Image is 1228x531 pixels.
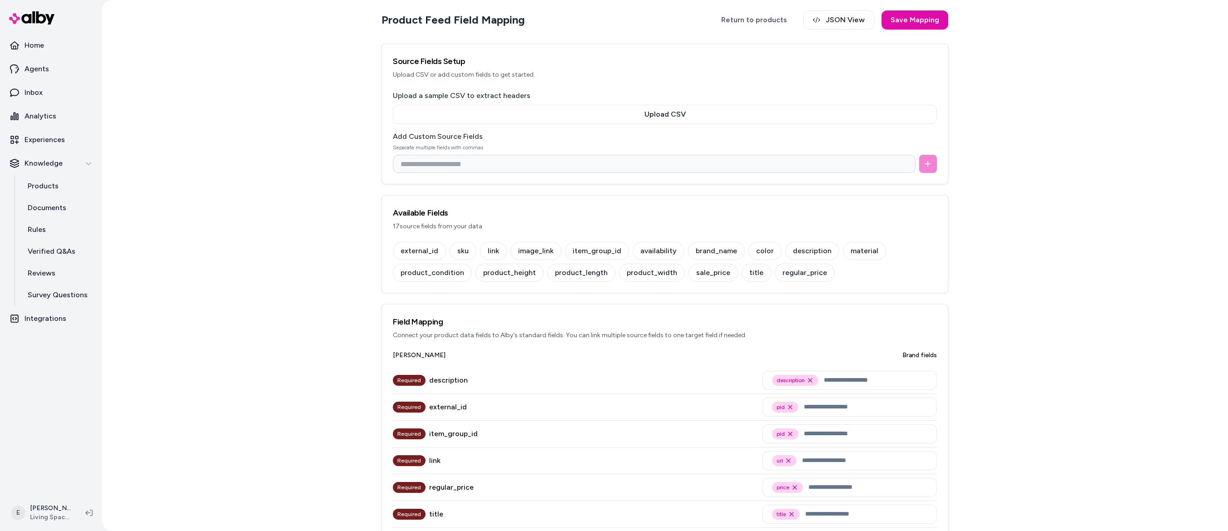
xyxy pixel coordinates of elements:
a: Verified Q&As [19,241,98,262]
div: Required [393,375,426,386]
button: Remove url option [785,457,792,464]
p: Analytics [25,111,56,122]
button: Remove pid option [787,430,794,438]
h3: Source Fields Setup [393,55,937,68]
p: Upload CSV or add custom fields to get started. [393,70,937,79]
button: Remove title option [788,511,795,518]
div: Required [393,455,426,466]
p: Knowledge [25,158,63,169]
a: Documents [19,197,98,219]
span: Living Spaces [30,513,71,522]
p: [PERSON_NAME] [30,504,71,513]
div: sale_price [688,264,738,282]
a: Inbox [4,82,98,103]
h3: Field Mapping [393,315,937,328]
a: Home [4,34,98,56]
div: description [785,242,839,260]
span: [PERSON_NAME] [393,351,446,360]
a: Experiences [4,129,98,151]
p: Documents [28,202,66,213]
div: product_width [619,264,685,282]
button: Remove price option [791,484,798,491]
div: external_id [393,242,446,260]
div: link [429,455,441,466]
div: title [742,264,771,282]
a: Products [19,175,98,197]
span: description [777,377,805,384]
div: item_group_id [565,242,629,260]
a: Rules [19,219,98,241]
button: JSON View [803,10,874,29]
div: Required [393,509,426,520]
div: title [429,509,443,520]
div: brand_name [688,242,745,260]
button: Save Mapping [881,10,948,29]
div: product_length [547,264,615,282]
span: pid [777,430,785,438]
div: description [429,375,468,386]
span: pid [777,403,785,411]
p: Products [28,181,59,192]
button: Upload CSV [393,105,937,124]
div: item_group_id [429,428,478,439]
p: Home [25,40,44,51]
a: Survey Questions [19,284,98,306]
div: Required [393,428,426,439]
a: Return to products [712,10,796,29]
a: Integrations [4,308,98,329]
div: external_id [429,402,467,413]
button: Remove description option [807,377,814,384]
div: link [480,242,507,260]
h2: Product Feed Field Mapping [381,13,525,27]
p: Experiences [25,134,65,145]
a: Analytics [4,105,98,127]
div: regular_price [775,264,835,282]
div: product_condition [393,264,472,282]
div: regular_price [429,482,474,493]
label: Add Custom Source Fields [393,132,483,141]
div: material [843,242,886,260]
a: Reviews [19,262,98,284]
span: url [777,457,783,464]
p: Rules [28,224,46,235]
p: Survey Questions [28,290,88,300]
div: Required [393,482,426,493]
div: Required [393,402,426,413]
a: Agents [4,58,98,80]
p: Connect your product data fields to Alby's standard fields. You can link multiple source fields t... [393,331,937,340]
p: Reviews [28,268,55,279]
p: Inbox [25,87,43,98]
p: Verified Q&As [28,246,75,257]
button: Remove pid option [787,403,794,411]
div: sku [450,242,476,260]
div: color [748,242,782,260]
button: Knowledge [4,152,98,174]
button: E[PERSON_NAME]Living Spaces [5,498,78,527]
div: image_link [510,242,561,260]
span: title [777,511,786,518]
p: Agents [25,64,49,74]
h3: Available Fields [393,206,937,219]
p: 17 source fields from your data [393,222,937,231]
span: Brand fields [902,351,937,360]
span: E [11,506,25,520]
p: Separate multiple fields with commas [393,144,937,151]
div: availability [633,242,684,260]
span: price [777,484,789,491]
div: product_height [475,264,544,282]
img: alby Logo [9,11,54,25]
label: Upload a sample CSV to extract headers [393,91,530,100]
p: Integrations [25,313,66,324]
